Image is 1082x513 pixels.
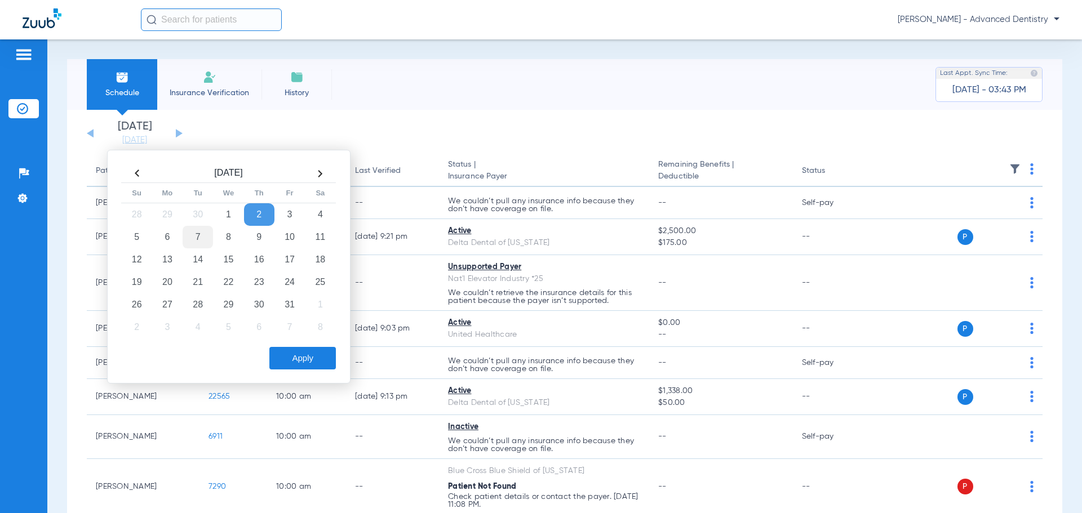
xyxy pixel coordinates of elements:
span: [PERSON_NAME] - Advanced Dentistry [898,14,1059,25]
td: [DATE] 9:13 PM [346,379,439,415]
div: Patient Name [96,165,190,177]
span: Insurance Verification [166,87,253,99]
div: Delta Dental of [US_STATE] [448,237,640,249]
td: -- [793,311,869,347]
span: 22565 [209,392,230,400]
span: [DATE] - 03:43 PM [952,84,1026,96]
img: group-dot-blue.svg [1030,197,1034,208]
li: [DATE] [101,121,168,146]
img: last sync help info [1030,69,1038,77]
span: 7290 [209,483,226,490]
th: Status | [439,155,649,187]
span: $50.00 [658,397,783,409]
td: [PERSON_NAME] [87,379,199,415]
th: Status [793,155,869,187]
img: filter.svg [1009,163,1021,175]
p: We couldn’t retrieve the insurance details for this patient because the payer isn’t supported. [448,289,640,305]
td: -- [346,415,439,459]
span: -- [658,279,667,287]
div: Active [448,317,640,329]
span: $2,500.00 [658,225,783,237]
div: Active [448,225,640,237]
td: -- [346,187,439,219]
img: Manual Insurance Verification [203,70,216,84]
img: group-dot-blue.svg [1030,163,1034,175]
div: Last Verified [355,165,430,177]
td: Self-pay [793,347,869,379]
span: -- [658,329,783,341]
span: Schedule [95,87,149,99]
div: Last Verified [355,165,401,177]
td: Self-pay [793,415,869,459]
img: group-dot-blue.svg [1030,481,1034,492]
span: P [957,229,973,245]
img: Zuub Logo [23,8,61,28]
td: 10:00 AM [267,415,346,459]
span: -- [658,359,667,367]
img: group-dot-blue.svg [1030,357,1034,368]
img: group-dot-blue.svg [1030,231,1034,242]
p: We couldn’t pull any insurance info because they don’t have coverage on file. [448,197,640,213]
td: -- [346,347,439,379]
span: -- [658,483,667,490]
span: $175.00 [658,237,783,249]
span: Insurance Payer [448,171,640,182]
span: $1,338.00 [658,385,783,397]
div: Blue Cross Blue Shield of [US_STATE] [448,465,640,477]
div: Inactive [448,421,640,433]
div: Nat'l Elevator Industry *25 [448,273,640,285]
div: Unsupported Payer [448,261,640,273]
div: Delta Dental of [US_STATE] [448,397,640,409]
span: Patient Not Found [448,483,516,490]
span: 6911 [209,432,223,440]
div: Patient Name [96,165,145,177]
img: group-dot-blue.svg [1030,431,1034,442]
td: [DATE] 9:21 PM [346,219,439,255]
img: group-dot-blue.svg [1030,277,1034,288]
td: -- [346,255,439,311]
td: 10:00 AM [267,379,346,415]
span: $0.00 [658,317,783,329]
img: hamburger-icon [15,48,33,61]
span: Last Appt. Sync Time: [940,68,1008,79]
span: Deductible [658,171,783,182]
td: -- [793,219,869,255]
div: United Healthcare [448,329,640,341]
button: Apply [269,347,336,369]
td: [PERSON_NAME] [87,415,199,459]
img: group-dot-blue.svg [1030,323,1034,334]
span: -- [658,432,667,440]
input: Search for patients [141,8,282,31]
td: Self-pay [793,187,869,219]
span: P [957,389,973,405]
th: Remaining Benefits | [649,155,792,187]
img: History [290,70,304,84]
img: group-dot-blue.svg [1030,391,1034,402]
p: We couldn’t pull any insurance info because they don’t have coverage on file. [448,357,640,373]
span: P [957,479,973,494]
p: We couldn’t pull any insurance info because they don’t have coverage on file. [448,437,640,453]
p: Check patient details or contact the payer. [DATE] 11:08 PM. [448,493,640,508]
a: [DATE] [101,135,168,146]
span: P [957,321,973,337]
td: -- [793,379,869,415]
td: [DATE] 9:03 PM [346,311,439,347]
img: Search Icon [147,15,157,25]
img: Schedule [116,70,129,84]
th: [DATE] [152,164,305,183]
div: Active [448,385,640,397]
td: -- [793,255,869,311]
span: -- [658,199,667,207]
span: History [270,87,323,99]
